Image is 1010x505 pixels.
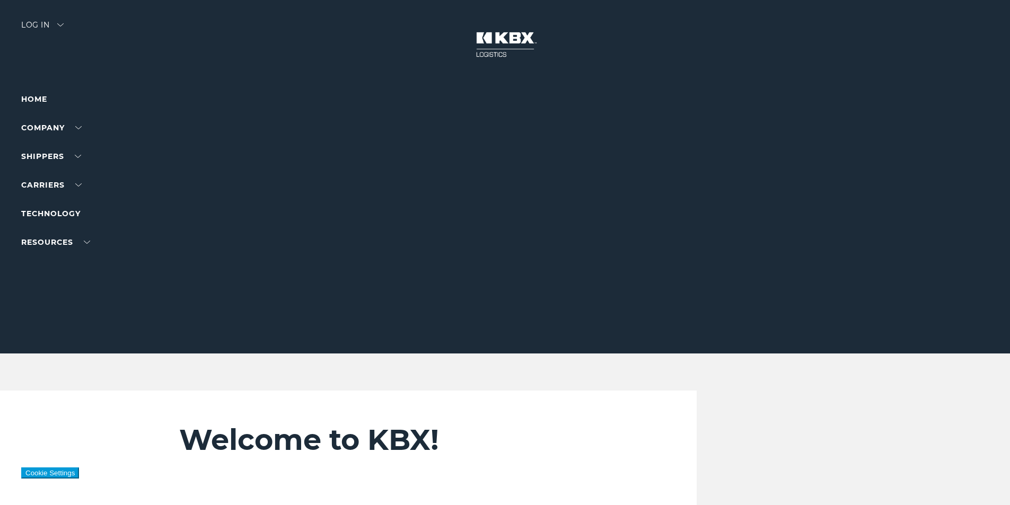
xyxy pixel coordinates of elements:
[21,467,79,479] button: Cookie Settings
[21,180,82,190] a: Carriers
[21,21,64,37] div: Log in
[21,237,90,247] a: RESOURCES
[21,209,81,218] a: Technology
[179,422,634,457] h2: Welcome to KBX!
[21,152,81,161] a: SHIPPERS
[21,123,82,132] a: Company
[466,21,545,68] img: kbx logo
[57,23,64,26] img: arrow
[21,94,47,104] a: Home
